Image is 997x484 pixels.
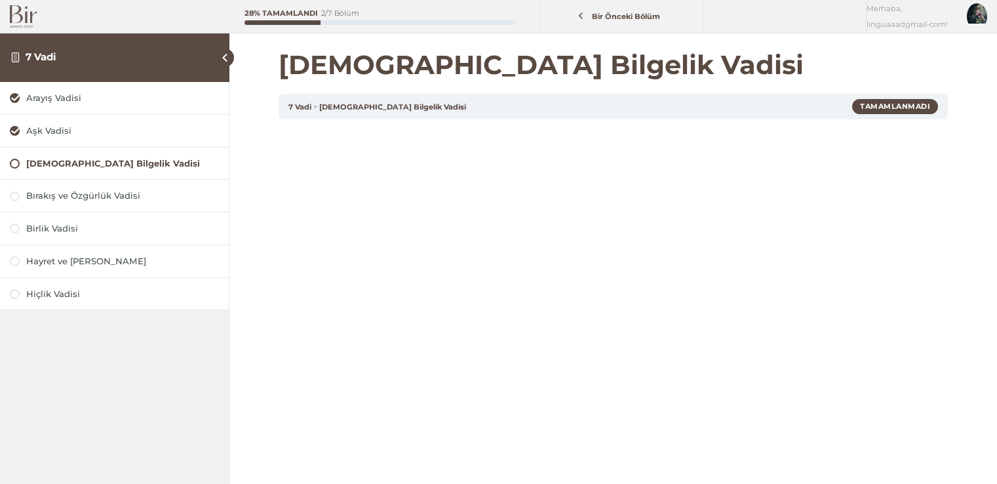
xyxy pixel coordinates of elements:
[26,125,219,137] div: Aşk Vadisi
[279,49,948,81] h1: [DEMOGRAPHIC_DATA] Bilgelik Vadisi
[244,10,318,17] div: 28% Tamamlandı
[10,157,219,170] a: [DEMOGRAPHIC_DATA] Bilgelik Vadisi
[26,92,219,104] div: Arayış Vadisi
[26,157,219,170] div: [DEMOGRAPHIC_DATA] Bilgelik Vadisi
[26,190,219,202] div: Bırakış ve Özgürlük Vadisi
[10,5,37,28] img: Bir Logo
[319,102,466,111] a: [DEMOGRAPHIC_DATA] Bilgelik Vadisi
[10,288,219,300] a: Hiçlik Vadisi
[10,222,219,235] a: Birlik Vadisi
[26,255,219,268] div: Hayret ve [PERSON_NAME]
[26,222,219,235] div: Birlik Vadisi
[10,190,219,202] a: Bırakış ve Özgürlük Vadisi
[584,12,667,21] span: Bir Önceki Bölüm
[26,288,219,300] div: Hiçlik Vadisi
[852,99,938,113] div: Tamamlanmadı
[10,255,219,268] a: Hayret ve [PERSON_NAME]
[867,1,957,32] span: Merhaba, linguaaadgmail-com!
[10,92,219,104] a: Arayış Vadisi
[26,50,56,63] a: 7 Vadi
[545,5,700,29] a: Bir Önceki Bölüm
[967,3,987,24] img: AyseA1.jpg
[10,125,219,137] a: Aşk Vadisi
[321,10,359,17] div: 2/7 Bölüm
[288,102,311,111] a: 7 Vadi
